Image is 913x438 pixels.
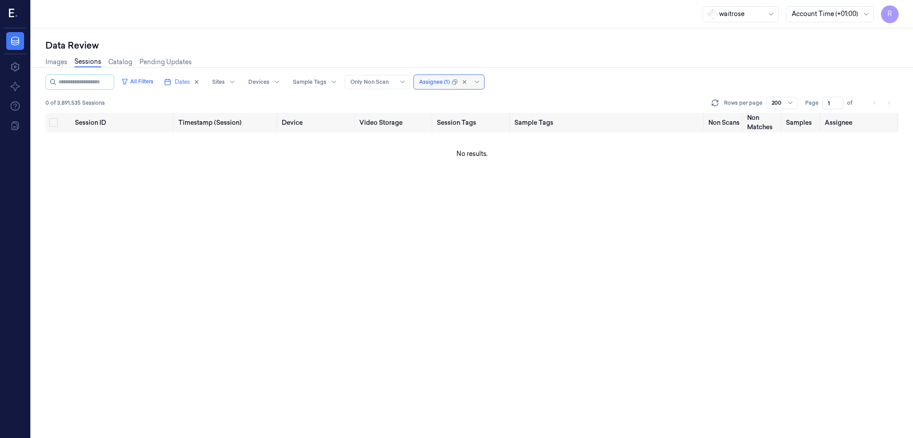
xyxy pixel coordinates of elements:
[705,113,744,132] th: Non Scans
[744,113,782,132] th: Non Matches
[175,78,190,86] span: Dates
[108,57,132,67] a: Catalog
[74,57,101,67] a: Sessions
[847,99,861,107] span: of
[160,75,203,89] button: Dates
[511,113,705,132] th: Sample Tags
[805,99,818,107] span: Page
[175,113,278,132] th: Timestamp (Session)
[45,57,67,67] a: Images
[881,5,899,23] button: R
[821,113,899,132] th: Assignee
[724,99,762,107] p: Rows per page
[140,57,192,67] a: Pending Updates
[45,132,899,175] td: No results.
[71,113,175,132] th: Session ID
[433,113,511,132] th: Session Tags
[45,39,899,52] div: Data Review
[118,74,157,89] button: All Filters
[45,99,105,107] span: 0 of 3,891,535 Sessions
[356,113,433,132] th: Video Storage
[278,113,356,132] th: Device
[868,97,895,109] nav: pagination
[49,118,58,127] button: Select all
[782,113,821,132] th: Samples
